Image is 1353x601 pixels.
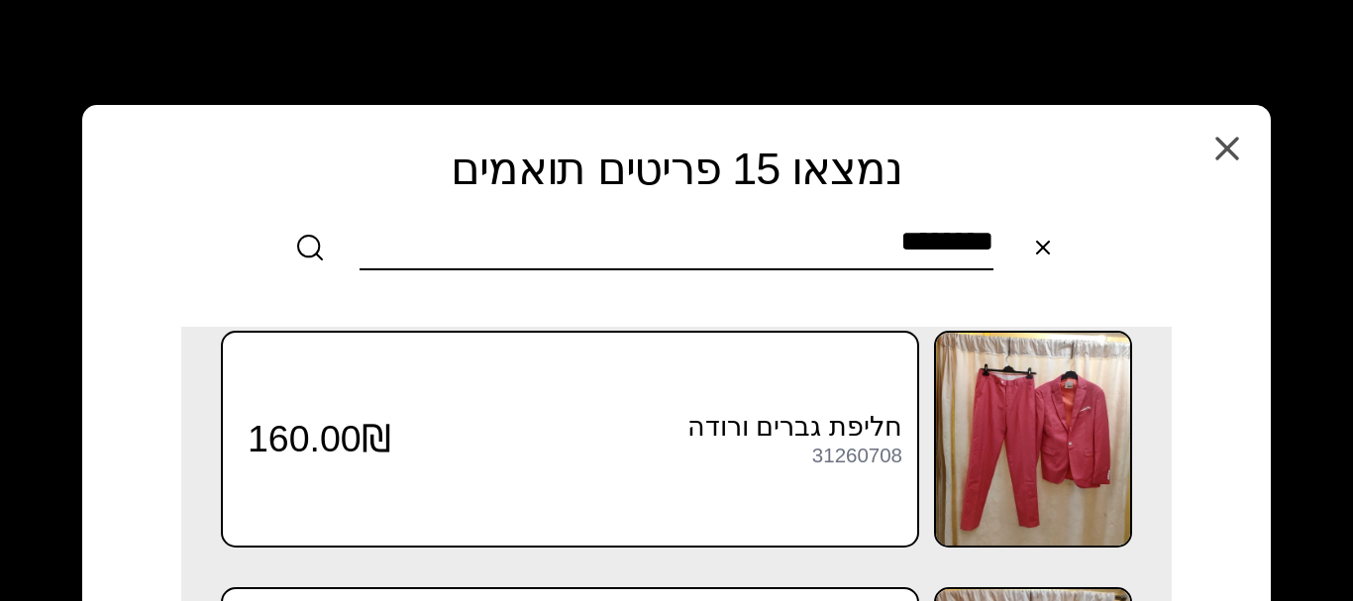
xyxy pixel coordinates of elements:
div: 31260708 [812,445,902,467]
img: חליפת גברים ורודה [936,333,1130,546]
h2: נמצאו 15 פריטים תואמים [126,145,1227,194]
h3: חליפת גברים ורודה [391,411,902,444]
span: 160.00₪ [248,417,391,461]
button: Clear search [1013,218,1073,277]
